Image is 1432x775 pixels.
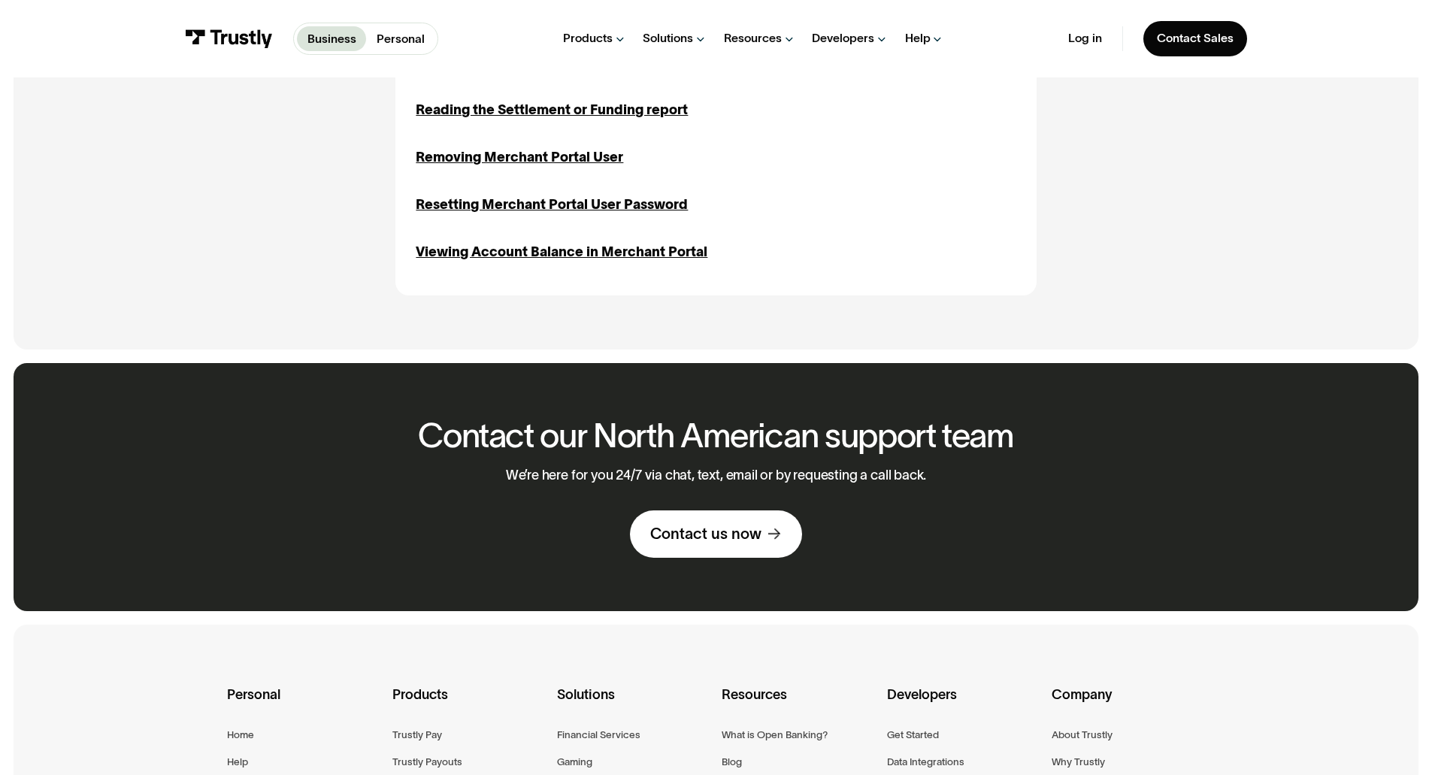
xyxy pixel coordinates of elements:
a: Resetting Merchant Portal User Password [416,195,688,215]
a: Removing Merchant Portal User [416,147,623,168]
div: Contact us now [650,524,761,543]
a: Business [297,26,366,51]
a: Trustly Pay [392,726,442,743]
div: Solutions [557,684,710,726]
a: Reading the Settlement or Funding report [416,100,688,120]
a: Log in [1068,31,1102,46]
div: Solutions [643,31,693,46]
div: Products [392,684,545,726]
a: Trustly Payouts [392,753,462,770]
a: Contact us now [630,510,802,557]
div: Personal [227,684,380,726]
a: About Trustly [1052,726,1113,743]
div: Help [905,31,931,46]
a: Financial Services [557,726,640,743]
p: Personal [377,30,425,48]
div: Resources [724,31,782,46]
div: Developers [812,31,874,46]
img: Trustly Logo [185,29,273,48]
a: Get Started [887,726,939,743]
a: Home [227,726,254,743]
a: Personal [366,26,434,51]
a: Blog [722,753,742,770]
a: Data Integrations [887,753,964,770]
div: Developers [887,684,1040,726]
p: Business [307,30,356,48]
a: Viewing Account Balance in Merchant Portal [416,242,707,262]
div: Products [563,31,613,46]
div: Contact Sales [1157,31,1234,46]
div: Company [1052,684,1204,726]
a: Why Trustly [1052,753,1105,770]
p: We’re here for you 24/7 via chat, text, email or by requesting a call back. [506,468,927,484]
div: Resources [722,684,874,726]
a: Help [227,753,248,770]
a: Gaming [557,753,592,770]
a: What is Open Banking? [722,726,828,743]
a: Contact Sales [1143,21,1247,56]
h2: Contact our North American support team [418,417,1014,454]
